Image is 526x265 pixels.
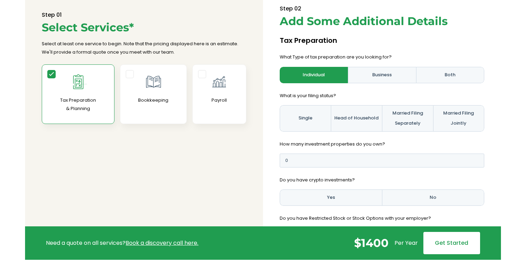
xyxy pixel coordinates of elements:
div: Basic example [280,154,484,167]
h6: Step 01 [42,11,246,18]
p: How many investment properties do you own? [280,140,484,148]
label: Both [416,67,484,83]
label: Married Filing Separately [382,105,433,132]
h2: Select Services* [42,21,246,34]
p: Do you have crypto investments? [280,176,484,184]
p: Do you have Restricted Stock or Stock Options with your employer? [280,214,484,222]
h2: $ [354,236,361,250]
p: Tax Preparation & Planning [42,96,114,112]
div: Need a quote on all services? [29,238,259,248]
label: Married Filing Jointly [433,105,484,132]
h2: Add Some Additional Details [280,15,484,28]
label: No [382,189,484,206]
p: What is your filing status? [280,92,484,100]
label: Single [280,105,331,132]
p: Per Year [389,238,423,248]
label: Business [348,67,416,83]
p: Payroll [193,96,246,104]
span: 1400 [361,236,389,250]
a: Book a discovery call here. [126,239,198,247]
p: What Type of tax preparation are you looking for? [280,53,484,61]
a: Get Started [423,232,480,254]
p: Bookkeeping [120,96,186,104]
label: Yes [280,189,382,206]
label: Head of Household [331,105,382,132]
h5: Tax Preparation [280,33,484,47]
p: Select at least one service to begin. Note that the pricing displayed here is an estimate. We'll ... [42,40,246,56]
h6: Step 02 [280,5,484,12]
label: Individual [280,67,348,83]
